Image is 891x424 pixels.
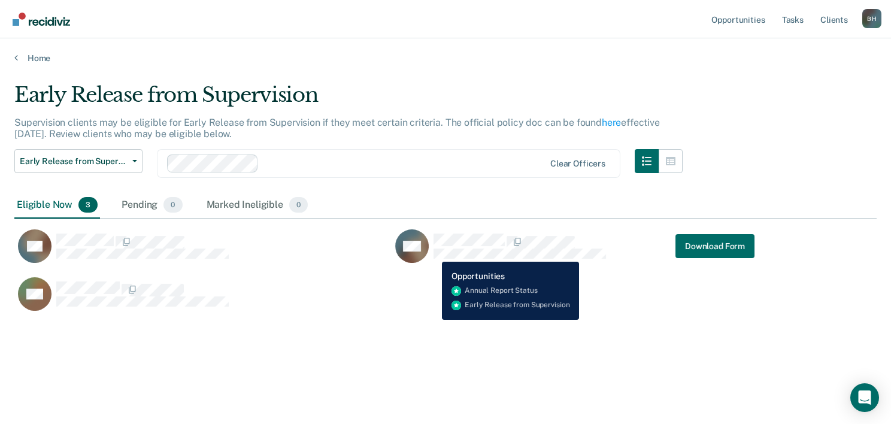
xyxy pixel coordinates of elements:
[13,13,70,26] img: Recidiviz
[14,277,392,325] div: CaseloadOpportunityCell-08110301
[14,229,392,277] div: CaseloadOpportunityCell-04472009
[14,53,877,63] a: Home
[850,383,879,412] div: Open Intercom Messenger
[20,156,128,166] span: Early Release from Supervision
[862,9,881,28] button: Profile dropdown button
[289,197,308,213] span: 0
[392,229,769,277] div: CaseloadOpportunityCell-03780374
[862,9,881,28] div: B H
[204,192,311,219] div: Marked Ineligible0
[602,117,621,128] a: here
[14,83,683,117] div: Early Release from Supervision
[119,192,184,219] div: Pending0
[550,159,605,169] div: Clear officers
[675,234,754,258] a: Navigate to form link
[163,197,182,213] span: 0
[14,192,100,219] div: Eligible Now3
[78,197,98,213] span: 3
[675,234,754,258] button: Download Form
[14,149,143,173] button: Early Release from Supervision
[14,117,660,140] p: Supervision clients may be eligible for Early Release from Supervision if they meet certain crite...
